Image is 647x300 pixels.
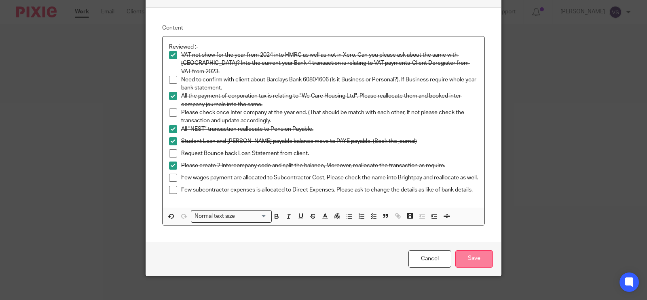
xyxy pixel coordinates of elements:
p: VAT not show for the year from 2024 into HMRC as well as not in Xero. Can you please ask about th... [181,51,478,76]
p: All the payment of corporation tax is relating to "We Care Housing Ltd". Please reallocate them a... [181,92,478,109]
p: Request Bounce back Loan Statement from client. [181,149,478,157]
p: Few subcontractor expenses is allocated to Direct Expenses. Please ask to change the details as l... [181,186,478,194]
input: Search for option [238,212,267,221]
label: Content [162,24,485,32]
a: Cancel [408,250,451,268]
p: All "NEST" transaction reallocate to Pension Payable. [181,125,478,133]
p: Need to confirm with client about Barclays Bank 60804606 (Is it Business or Personal?). If Busine... [181,76,478,92]
div: Search for option [191,210,272,223]
p: Reviewed :- [169,43,478,51]
span: Normal text size [193,212,237,221]
p: Please create 2 Intercompany code and split the balance, Moreover, reallocate the transaction as ... [181,162,478,170]
p: Please check once Inter company at the year end. (That should be match with each other, If not pl... [181,109,478,125]
p: Student Loan and [PERSON_NAME] payable balance move to PAYE payable. (Book the journal) [181,137,478,145]
p: Few wages payment are allocated to Subcontractor Cost, Please check the name into Brightpay and r... [181,174,478,182]
input: Save [455,250,493,268]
